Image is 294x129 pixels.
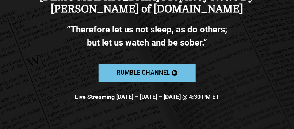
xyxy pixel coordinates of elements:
[117,70,169,76] span: Rumble channel
[67,24,227,35] b: “Therefore let us not sleep, as do others;
[75,93,219,100] b: Live Streaming [DATE] – [DATE] – [DATE] @ 4:30 PM ET
[98,64,195,82] a: Rumble channel
[87,38,207,48] b: but let us watch and be sober.”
